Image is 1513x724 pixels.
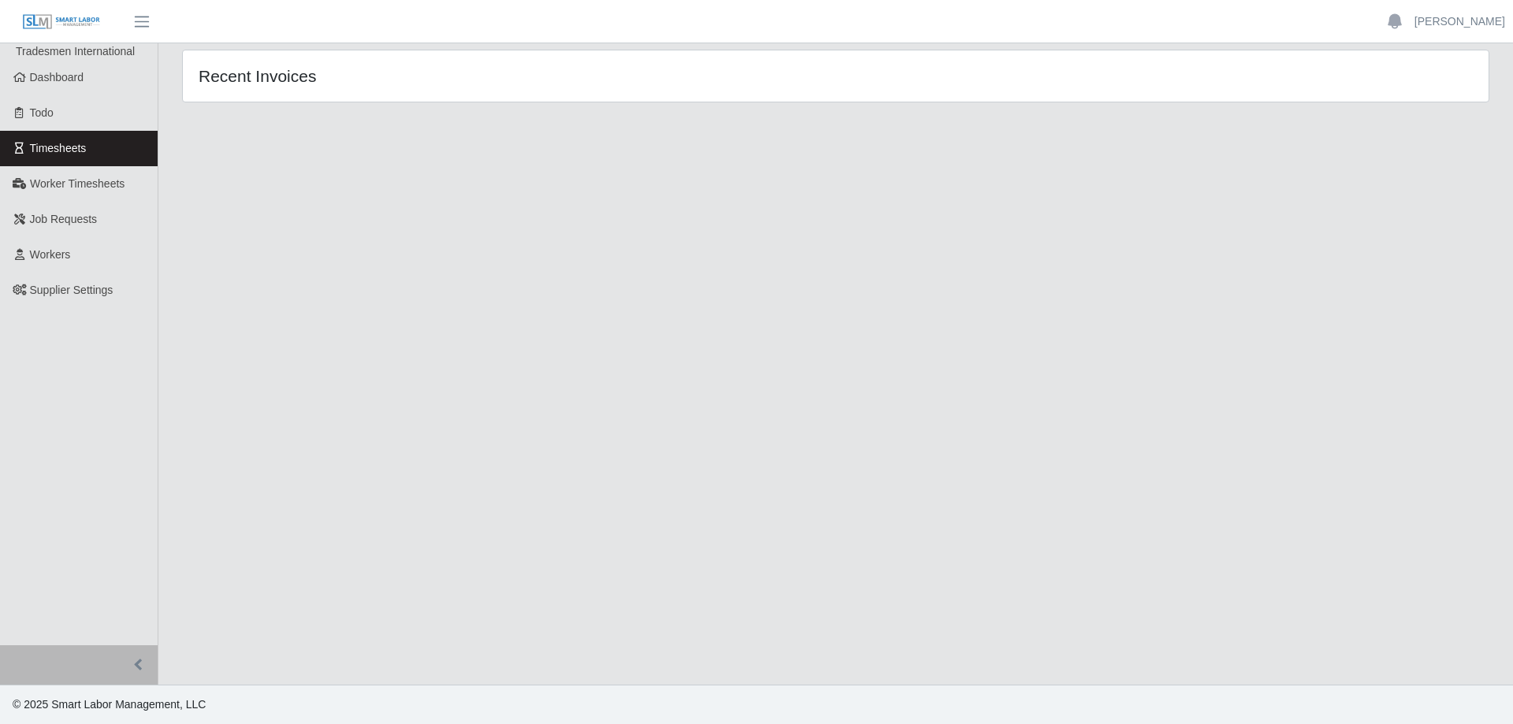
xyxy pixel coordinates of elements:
[30,213,98,225] span: Job Requests
[30,248,71,261] span: Workers
[30,71,84,84] span: Dashboard
[16,45,135,58] span: Tradesmen International
[30,177,125,190] span: Worker Timesheets
[30,142,87,154] span: Timesheets
[199,66,716,86] h4: Recent Invoices
[13,698,206,711] span: © 2025 Smart Labor Management, LLC
[30,284,113,296] span: Supplier Settings
[22,13,101,31] img: SLM Logo
[30,106,54,119] span: Todo
[1414,13,1505,30] a: [PERSON_NAME]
